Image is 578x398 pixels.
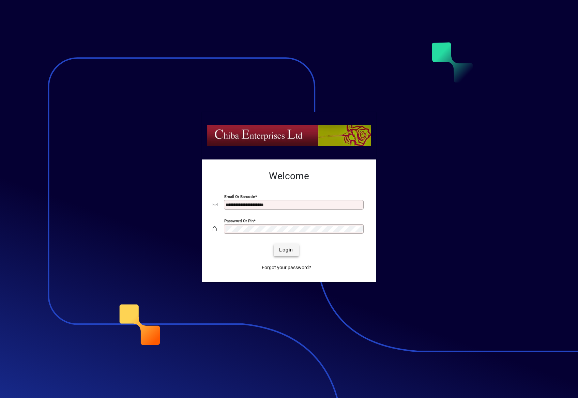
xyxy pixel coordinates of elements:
[262,264,311,271] span: Forgot your password?
[224,194,255,199] mat-label: Email or Barcode
[224,218,254,223] mat-label: Password or Pin
[279,246,293,254] span: Login
[213,170,365,182] h2: Welcome
[259,262,314,274] a: Forgot your password?
[274,244,299,256] button: Login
